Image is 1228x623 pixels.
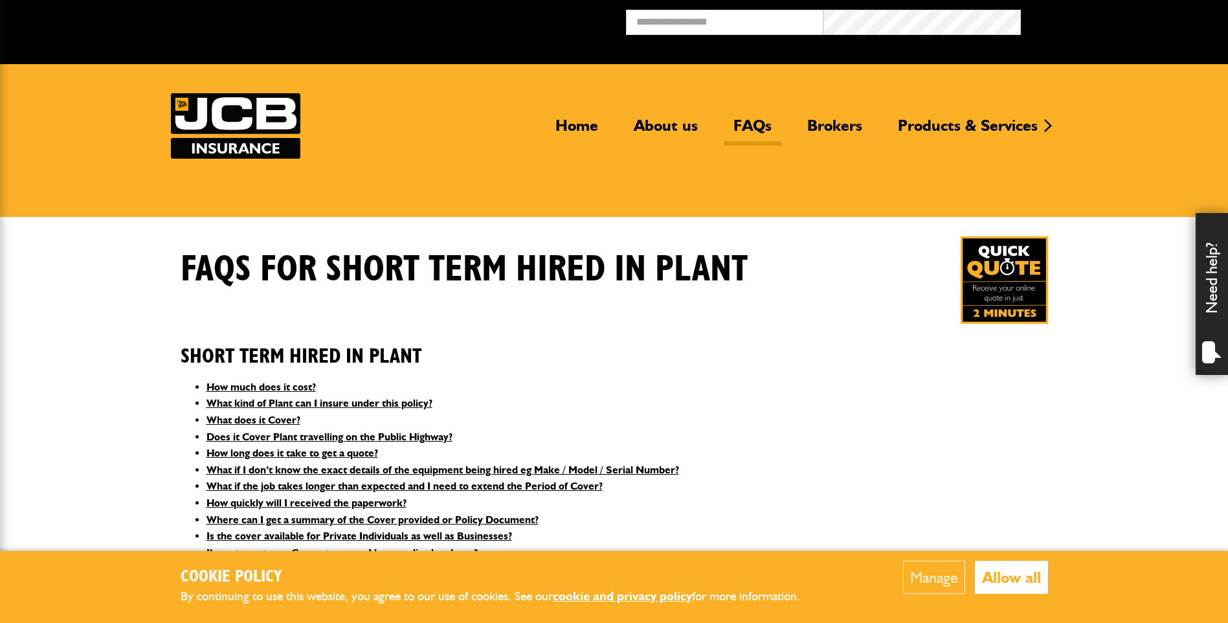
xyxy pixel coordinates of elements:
a: FAQs [724,116,781,146]
a: JCB Insurance Services [171,93,300,159]
a: What if I don’t know the exact details of the equipment being hired eg Make / Model / Serial Number? [207,464,679,476]
a: What does it Cover? [207,414,300,426]
a: How long does it take to get a quote? [207,447,378,459]
img: Quick Quote [961,236,1048,324]
div: Need help? [1196,213,1228,375]
button: Manage [903,561,965,594]
a: Does it Cover Plant travelling on the Public Highway? [207,431,452,443]
p: By continuing to use this website, you agree to our use of cookies. See our for more information. [181,587,821,607]
button: Allow all [975,561,1048,594]
a: Where can I get a summary of the Cover provided or Policy Document? [207,514,539,526]
img: JCB Insurance Services logo [171,93,300,159]
a: What if the job takes longer than expected and I need to extend the Period of Cover? [207,480,603,492]
a: Products & Services [888,116,1047,146]
a: Get your insurance quote in just 2-minutes [961,236,1048,324]
a: cookie and privacy policy [553,589,692,604]
a: Home [546,116,608,146]
a: Brokers [798,116,872,146]
a: How much does it cost? [207,381,316,393]
a: About us [624,116,708,146]
a: What kind of Plant can I insure under this policy? [207,397,432,409]
a: How quickly will I received the paperwork? [207,497,407,509]
a: Is the cover available for Private Individuals as well as Businesses? [207,530,512,542]
h2: Cookie Policy [181,567,821,587]
h1: FAQS for Short Term Hired In Plant [181,248,748,291]
h2: Short Term Hired In Plant [181,324,1048,368]
a: I’m not great on a Computer – can I buy a policy by phone? [207,547,478,559]
button: Broker Login [1021,10,1218,30]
